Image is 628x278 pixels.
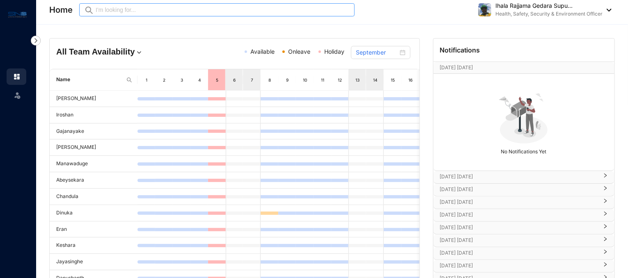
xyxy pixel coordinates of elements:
[603,214,608,216] span: right
[31,36,41,46] img: nav-icon-right.af6afadce00d159da59955279c43614e.svg
[50,205,138,221] td: Dinuka
[13,91,21,99] img: leave-unselected.2934df6273408c3f84d9.svg
[161,76,168,84] div: 2
[603,253,608,254] span: right
[213,76,220,84] div: 5
[50,172,138,189] td: Abeysekara
[495,10,603,18] p: Health, Safety, Security & Environment Officer
[50,156,138,172] td: Manawaduge
[196,76,203,84] div: 4
[433,247,614,260] div: [DATE] [DATE]
[440,249,598,257] p: [DATE] [DATE]
[407,76,414,84] div: 16
[231,76,238,84] div: 6
[433,209,614,221] div: [DATE] [DATE]
[390,76,397,84] div: 15
[56,46,175,57] h4: All Team Availability
[440,262,598,270] p: [DATE] [DATE]
[50,123,138,140] td: Gajanayake
[50,254,138,270] td: Jayasinghe
[302,76,309,84] div: 10
[324,48,344,55] span: Holiday
[603,240,608,242] span: right
[354,76,361,84] div: 13
[603,227,608,229] span: right
[249,76,256,84] div: 7
[50,221,138,238] td: Eran
[440,45,480,55] p: Notifications
[433,235,614,247] div: [DATE] [DATE]
[440,64,592,72] p: [DATE] [DATE]
[440,236,598,244] p: [DATE] [DATE]
[50,189,138,205] td: Chandula
[126,77,133,83] img: search.8ce656024d3affaeffe32e5b30621cb7.svg
[50,107,138,123] td: Iroshan
[440,185,598,194] p: [DATE] [DATE]
[440,198,598,206] p: [DATE] [DATE]
[433,62,614,73] div: [DATE] [DATE][DATE]
[433,196,614,209] div: [DATE] [DATE]
[96,5,350,14] input: I’m looking for...
[13,73,21,80] img: home.c6720e0a13eba0172344.svg
[440,211,598,219] p: [DATE] [DATE]
[266,76,273,84] div: 8
[440,173,598,181] p: [DATE] [DATE]
[50,237,138,254] td: Keshara
[478,3,491,16] img: file-1740898491306_528f5514-e393-46a8-abe0-f02cd7a6b571
[288,48,310,55] span: Onleave
[7,68,26,85] li: Home
[433,171,614,183] div: [DATE] [DATE]
[603,9,612,11] img: dropdown-black.8e83cc76930a90b1a4fdb6d089b7bf3a.svg
[372,76,379,84] div: 14
[49,4,73,16] p: Home
[50,139,138,156] td: [PERSON_NAME]
[319,76,326,84] div: 11
[250,48,275,55] span: Available
[356,48,398,57] input: Select month
[433,222,614,234] div: [DATE] [DATE]
[603,189,608,191] span: right
[495,2,603,10] p: Ihala Rajjama Gedara Supu...
[603,176,608,178] span: right
[179,76,186,84] div: 3
[135,48,143,57] img: dropdown.780994ddfa97fca24b89f58b1de131fa.svg
[284,76,291,84] div: 9
[436,145,612,156] p: No Notifications Yet
[495,89,552,145] img: no-notification-yet.99f61bb71409b19b567a5111f7a484a1.svg
[603,202,608,203] span: right
[433,260,614,272] div: [DATE] [DATE]
[337,76,344,84] div: 12
[433,184,614,196] div: [DATE] [DATE]
[8,10,27,19] img: logo
[440,223,598,232] p: [DATE] [DATE]
[143,76,150,84] div: 1
[50,91,138,107] td: [PERSON_NAME]
[56,76,123,84] span: Name
[603,265,608,267] span: right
